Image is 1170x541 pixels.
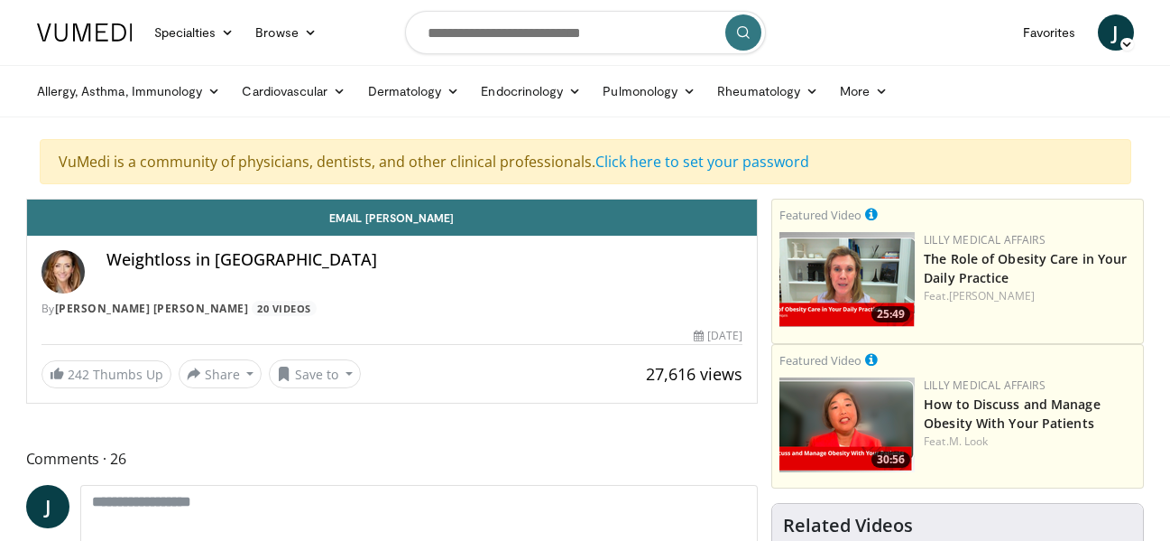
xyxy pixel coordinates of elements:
div: By [41,301,743,317]
a: 30:56 [779,378,915,472]
span: 242 [68,366,89,383]
a: Allergy, Asthma, Immunology [26,73,232,109]
img: e1208b6b-349f-4914-9dd7-f97803bdbf1d.png.150x105_q85_crop-smart_upscale.png [779,232,915,327]
a: 242 Thumbs Up [41,360,171,388]
a: 25:49 [779,232,915,327]
a: Lilly Medical Affairs [924,378,1046,393]
a: [PERSON_NAME] [949,288,1035,303]
a: Endocrinology [470,73,592,109]
a: Pulmonology [592,73,706,109]
img: c98a6a29-1ea0-4bd5-8cf5-4d1e188984a7.png.150x105_q85_crop-smart_upscale.png [779,378,915,472]
a: More [829,73,898,109]
div: VuMedi is a community of physicians, dentists, and other clinical professionals. [40,139,1131,184]
a: Lilly Medical Affairs [924,232,1046,247]
div: Feat. [924,434,1136,450]
a: Rheumatology [706,73,829,109]
img: Avatar [41,250,85,294]
h4: Weightloss in [GEOGRAPHIC_DATA] [106,250,743,270]
img: VuMedi Logo [37,23,133,42]
div: Feat. [924,288,1136,304]
a: J [1098,14,1134,51]
a: J [26,485,69,528]
input: Search topics, interventions [405,11,766,54]
a: Dermatology [357,73,471,109]
a: Click here to set your password [595,152,809,172]
button: Save to [269,359,361,388]
span: 30:56 [871,452,910,468]
a: Email [PERSON_NAME] [27,200,758,236]
span: 27,616 views [646,363,742,385]
button: Share [179,359,263,388]
h4: Related Videos [783,515,913,536]
a: Browse [244,14,327,51]
span: 25:49 [871,306,910,322]
div: [DATE] [694,328,742,344]
a: [PERSON_NAME] [PERSON_NAME] [55,301,249,316]
a: M. Look [949,434,989,449]
a: 20 Videos [252,301,318,316]
a: Specialties [143,14,245,51]
small: Featured Video [779,352,861,368]
a: Cardiovascular [231,73,356,109]
a: The Role of Obesity Care in Your Daily Practice [924,250,1127,286]
a: Favorites [1012,14,1087,51]
a: How to Discuss and Manage Obesity With Your Patients [924,396,1101,432]
small: Featured Video [779,207,861,223]
span: Comments 26 [26,447,759,471]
